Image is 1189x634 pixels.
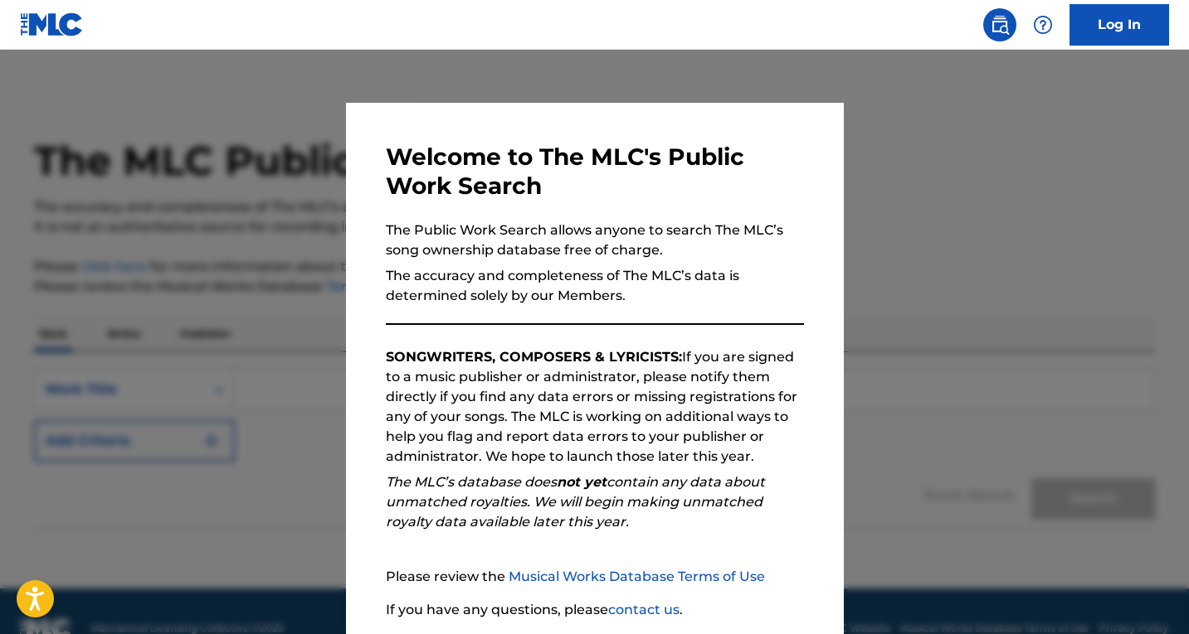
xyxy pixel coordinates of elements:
em: The MLC’s database does contain any data about unmatched royalties. We will begin making unmatche... [386,474,765,530]
a: Log In [1070,4,1169,46]
img: MLC Logo [20,12,84,36]
p: The accuracy and completeness of The MLC’s data is determined solely by our Members. [386,266,804,306]
p: If you are signed to a music publisher or administrator, please notify them directly if you find ... [386,347,804,467]
img: search [990,15,1010,35]
img: help [1033,15,1053,35]
strong: not yet [557,474,607,490]
a: contact us [608,602,680,617]
strong: SONGWRITERS, COMPOSERS & LYRICISTS: [386,349,682,365]
p: If you have any questions, please . [386,600,804,620]
h3: Welcome to The MLC's Public Work Search [386,143,804,201]
div: Help [1026,8,1060,41]
a: Public Search [983,8,1016,41]
p: The Public Work Search allows anyone to search The MLC’s song ownership database free of charge. [386,220,804,260]
a: Musical Works Database Terms of Use [509,569,765,584]
p: Please review the [386,567,804,587]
